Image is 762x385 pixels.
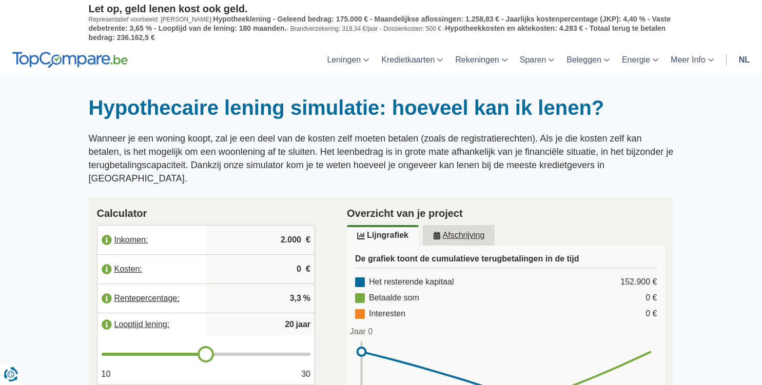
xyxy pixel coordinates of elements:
h2: Calculator [97,206,316,221]
span: Hypotheekkosten en aktekosten: 4.283 € - Totaal terug te betalen bedrag: 236.162,5 € [89,24,666,42]
p: Wanneer je een woning koopt, zal je een deel van de kosten zelf moeten betalen (zoals de registra... [89,132,674,185]
label: Kosten: [97,258,206,280]
label: Looptijd lening: [97,313,206,336]
h2: Overzicht van je project [347,206,666,221]
h1: Hypothecaire lening simulatie: hoeveel kan ik lenen? [89,95,674,120]
span: 30 [301,369,310,380]
div: Betaalde som [355,292,419,304]
a: Leningen [321,45,375,75]
input: | [210,255,310,283]
a: Kredietkaarten [375,45,449,75]
div: Het resterende kapitaal [355,276,454,288]
span: 10 [102,369,111,380]
a: nl [733,45,756,75]
p: Let op, geld lenen kost ook geld. [89,3,674,15]
div: Interesten [355,308,405,320]
a: Meer Info [665,45,720,75]
a: Rekeningen [449,45,513,75]
u: Lijngrafiek [357,231,408,239]
p: Representatief voorbeeld: [PERSON_NAME]: - Brandverzekering: 319,34 €/jaar - Dossierkosten: 500 € - [89,15,674,42]
label: Inkomen: [97,229,206,251]
u: Afschrijving [433,231,485,239]
img: TopCompare [12,52,128,68]
h3: De grafiek toont de cumulatieve terugbetalingen in de tijd [355,254,657,268]
span: Hypotheeklening - Geleend bedrag: 175.000 € - Maandelijkse aflossingen: 1.258,83 € - Jaarlijks ko... [89,15,671,32]
a: Sparen [514,45,561,75]
a: Beleggen [560,45,616,75]
input: | [210,226,310,254]
div: 152.900 € [620,276,657,288]
div: 0 € [646,308,657,320]
span: % [303,293,310,305]
label: Rentepercentage: [97,287,206,310]
input: | [210,285,310,312]
span: € [306,264,310,275]
div: 0 € [646,292,657,304]
a: Energie [616,45,665,75]
span: jaar [296,319,310,331]
span: € [306,234,310,246]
